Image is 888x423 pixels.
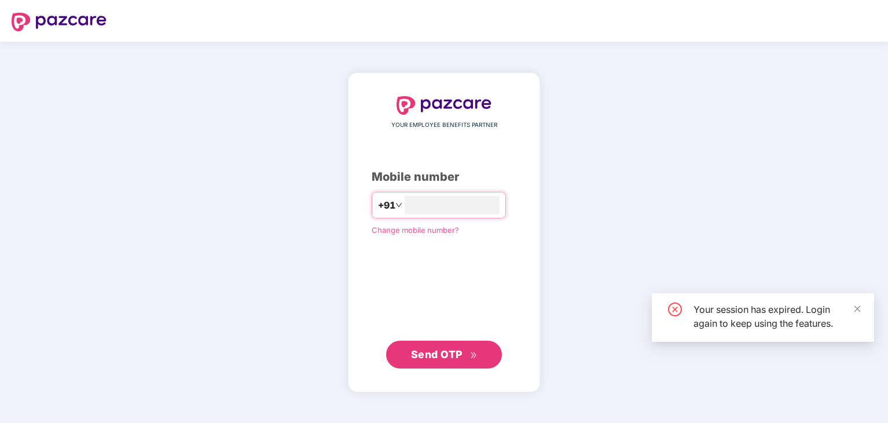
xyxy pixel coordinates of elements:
[12,13,107,31] img: logo
[411,348,463,360] span: Send OTP
[395,202,402,209] span: down
[372,168,516,186] div: Mobile number
[397,96,491,115] img: logo
[853,305,861,313] span: close
[378,198,395,213] span: +91
[470,352,478,359] span: double-right
[372,225,459,235] a: Change mobile number?
[693,302,860,330] div: Your session has expired. Login again to keep using the features.
[386,341,502,369] button: Send OTPdouble-right
[668,302,682,316] span: close-circle
[391,121,497,130] span: YOUR EMPLOYEE BENEFITS PARTNER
